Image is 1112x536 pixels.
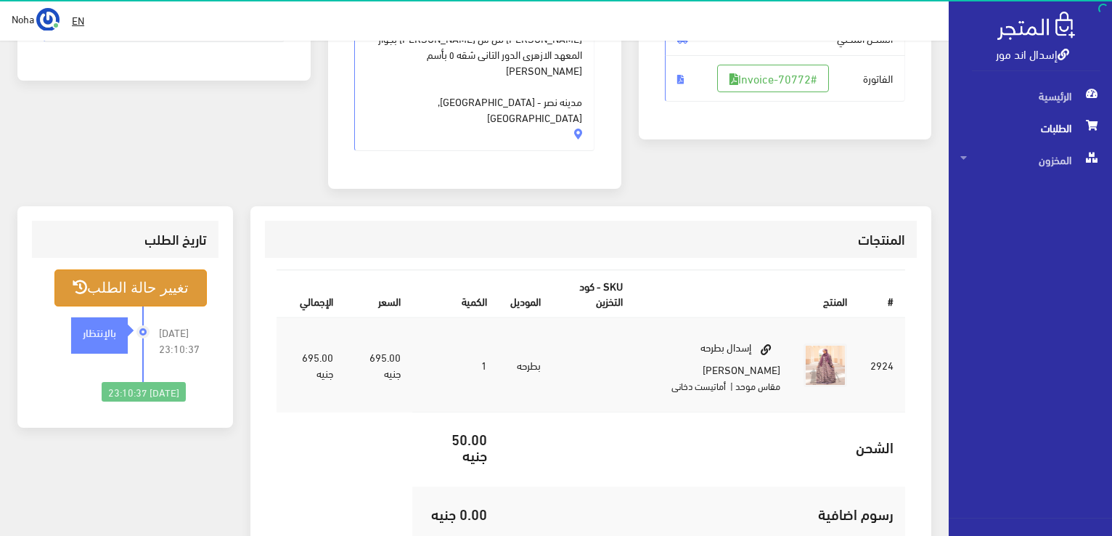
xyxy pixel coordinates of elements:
[996,43,1069,64] a: إسدال اند مور
[510,505,894,521] h5: رسوم اضافية
[277,232,905,246] h3: المنتجات
[735,377,780,394] small: مقاس موحد
[949,144,1112,176] a: المخزون
[949,80,1112,112] a: الرئيسية
[859,317,905,412] td: 2924
[412,317,499,412] td: 1
[665,55,906,102] span: الفاتورة
[960,144,1100,176] span: المخزون
[12,9,34,28] span: Noha
[424,431,487,463] h5: 50.00 جنيه
[72,11,84,29] u: EN
[412,270,499,317] th: الكمية
[960,112,1100,144] span: الطلبات
[552,270,634,317] th: SKU - كود التخزين
[671,377,733,394] small: | أماتيست دخانى
[36,8,60,31] img: ...
[717,65,829,92] a: #Invoice-70772
[83,324,116,340] strong: بالإنتظار
[499,270,552,317] th: الموديل
[634,270,859,317] th: المنتج
[634,317,792,412] td: إسدال بطرحه [PERSON_NAME]
[277,270,345,317] th: اﻹجمالي
[44,232,207,246] h3: تاريخ الطلب
[54,269,207,306] button: تغيير حالة الطلب
[345,270,412,317] th: السعر
[499,317,552,412] td: بطرحه
[960,80,1100,112] span: الرئيسية
[997,12,1075,40] img: .
[345,317,412,412] td: 695.00 جنيه
[949,112,1112,144] a: الطلبات
[66,7,90,33] a: EN
[277,317,345,412] td: 695.00 جنيه
[159,325,207,357] span: [DATE] 23:10:37
[859,270,905,317] th: #
[12,7,60,31] a: ... Noha
[102,382,186,402] div: [DATE] 23:10:37
[424,505,487,521] h5: 0.00 جنيه
[510,439,894,455] h5: الشحن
